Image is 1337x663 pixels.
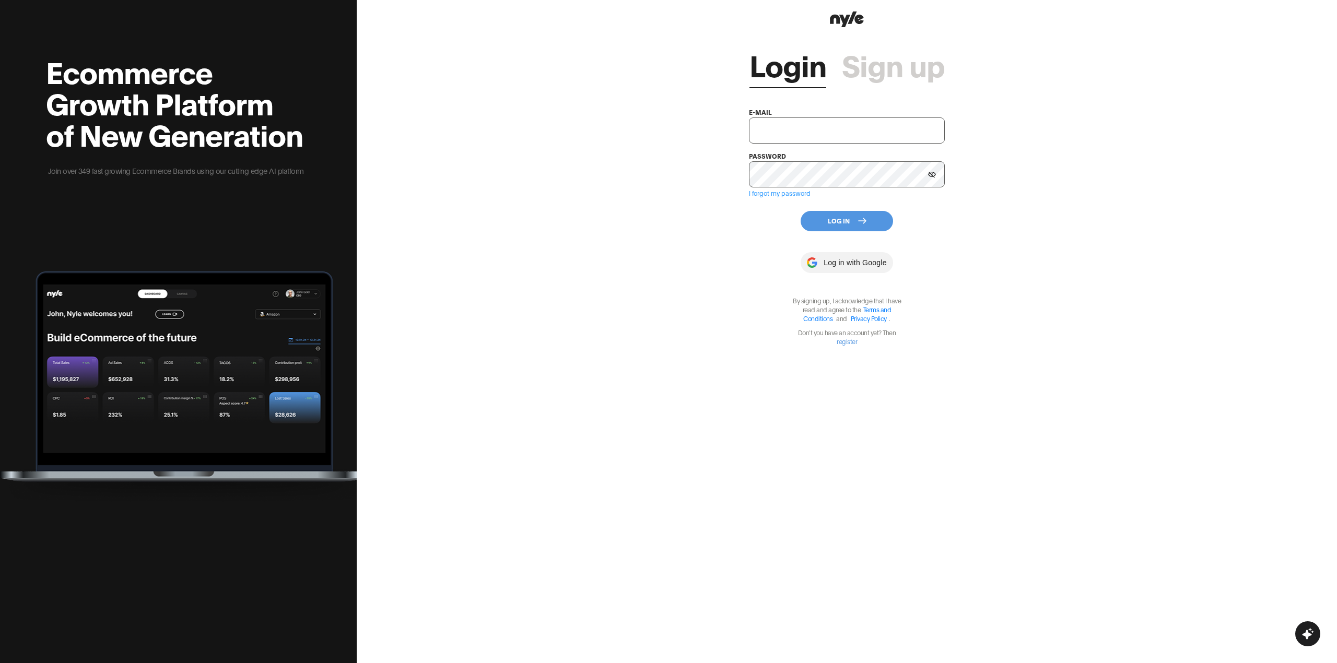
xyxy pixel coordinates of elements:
a: register [837,337,857,345]
button: Log in with Google [801,252,893,273]
a: Terms and Conditions [803,305,891,322]
p: Don't you have an account yet? Then [787,328,907,346]
h2: Ecommerce Growth Platform of New Generation [46,55,306,149]
label: e-mail [749,108,772,116]
a: Login [749,49,826,80]
span: and [834,314,850,322]
a: Sign up [842,49,945,80]
label: password [749,152,786,160]
a: Privacy Policy [851,314,887,322]
button: Log In [801,211,893,231]
a: I forgot my password [749,189,811,197]
p: Join over 349 fast growing Ecommerce Brands using our cutting edge AI platform [46,165,306,176]
p: By signing up, I acknowledge that I have read and agree to the . [787,296,907,323]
